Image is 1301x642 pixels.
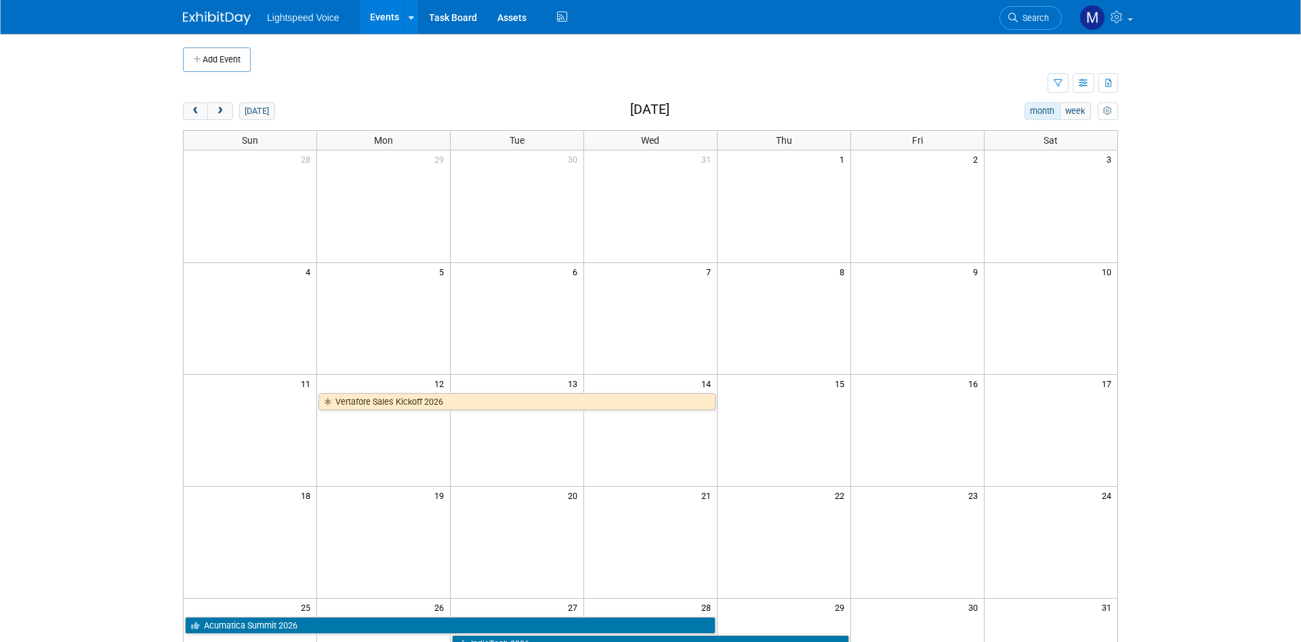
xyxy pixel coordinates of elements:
[838,263,850,280] span: 8
[267,12,339,23] span: Lightspeed Voice
[1044,135,1058,146] span: Sat
[1105,151,1117,167] span: 3
[1100,599,1117,616] span: 31
[1079,5,1105,31] img: Marc Magliano
[1100,375,1117,392] span: 17
[630,102,669,117] h2: [DATE]
[300,375,316,392] span: 11
[300,151,316,167] span: 28
[242,135,258,146] span: Sun
[438,263,450,280] span: 5
[566,599,583,616] span: 27
[912,135,923,146] span: Fri
[641,135,659,146] span: Wed
[1103,107,1112,116] i: Personalize Calendar
[1100,263,1117,280] span: 10
[1025,102,1060,120] button: month
[374,135,393,146] span: Mon
[300,599,316,616] span: 25
[700,487,717,504] span: 21
[967,599,984,616] span: 30
[571,263,583,280] span: 6
[185,617,716,635] a: Acumatica Summit 2026
[705,263,717,280] span: 7
[566,487,583,504] span: 20
[433,487,450,504] span: 19
[239,102,275,120] button: [DATE]
[304,263,316,280] span: 4
[972,263,984,280] span: 9
[318,393,716,411] a: Vertafore Sales Kickoff 2026
[1018,13,1049,23] span: Search
[1060,102,1091,120] button: week
[700,599,717,616] span: 28
[300,487,316,504] span: 18
[838,151,850,167] span: 1
[833,375,850,392] span: 15
[433,599,450,616] span: 26
[1098,102,1118,120] button: myCustomButton
[833,487,850,504] span: 22
[566,375,583,392] span: 13
[433,151,450,167] span: 29
[183,102,208,120] button: prev
[776,135,792,146] span: Thu
[700,151,717,167] span: 31
[967,375,984,392] span: 16
[183,47,251,72] button: Add Event
[183,12,251,25] img: ExhibitDay
[833,599,850,616] span: 29
[999,6,1062,30] a: Search
[566,151,583,167] span: 30
[967,487,984,504] span: 23
[700,375,717,392] span: 14
[972,151,984,167] span: 2
[207,102,232,120] button: next
[433,375,450,392] span: 12
[1100,487,1117,504] span: 24
[510,135,524,146] span: Tue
